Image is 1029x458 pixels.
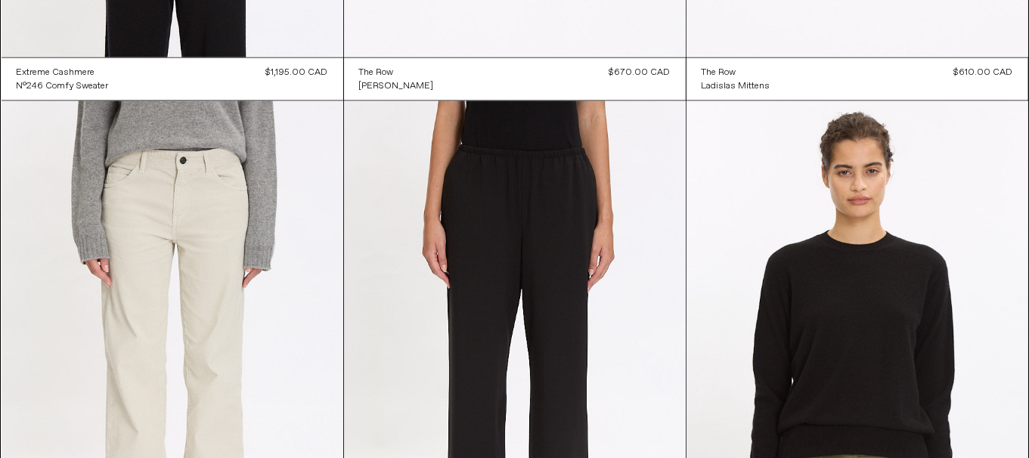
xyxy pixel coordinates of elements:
[266,66,328,79] div: $1,195.00 CAD
[702,67,736,79] div: The Row
[702,79,770,93] a: Ladislas Mittens
[359,67,394,79] div: The Row
[359,79,434,93] a: [PERSON_NAME]
[954,66,1013,79] div: $610.00 CAD
[17,67,95,79] div: Extreme Cashmere
[359,66,434,79] a: The Row
[702,66,770,79] a: The Row
[702,80,770,93] div: Ladislas Mittens
[17,80,109,93] div: N°246 Comfy Sweater
[609,66,671,79] div: $670.00 CAD
[359,80,434,93] div: [PERSON_NAME]
[17,66,109,79] a: Extreme Cashmere
[17,79,109,93] a: N°246 Comfy Sweater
